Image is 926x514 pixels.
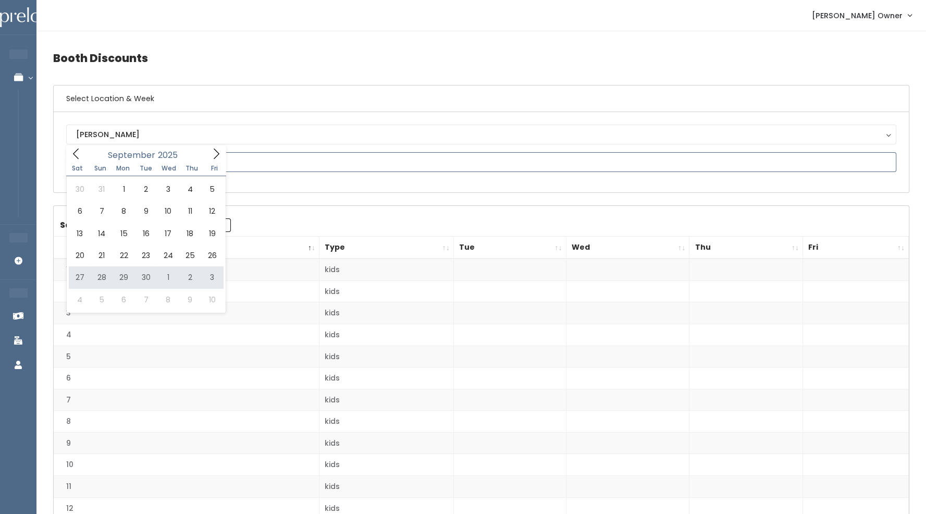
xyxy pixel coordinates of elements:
[201,289,223,311] span: October 10, 2025
[179,223,201,244] span: September 18, 2025
[319,411,454,433] td: kids
[203,165,226,172] span: Fri
[54,346,319,368] td: 5
[201,266,223,288] span: October 3, 2025
[812,10,903,21] span: [PERSON_NAME] Owner
[135,244,157,266] span: September 23, 2025
[69,223,91,244] span: September 13, 2025
[201,200,223,222] span: September 12, 2025
[179,200,201,222] span: September 11, 2025
[54,432,319,454] td: 9
[66,152,896,172] input: October 25 - October 31, 2025
[108,151,155,160] span: September
[319,259,454,280] td: kids
[566,237,689,259] th: Wed: activate to sort column ascending
[179,178,201,200] span: September 4, 2025
[179,244,201,266] span: September 25, 2025
[319,476,454,498] td: kids
[319,389,454,411] td: kids
[54,237,319,259] th: Booth Number: activate to sort column descending
[319,368,454,389] td: kids
[157,244,179,266] span: September 24, 2025
[113,200,135,222] span: September 8, 2025
[54,259,319,280] td: 1
[319,346,454,368] td: kids
[319,302,454,324] td: kids
[319,324,454,346] td: kids
[113,289,135,311] span: October 6, 2025
[157,266,179,288] span: October 1, 2025
[135,289,157,311] span: October 7, 2025
[113,244,135,266] span: September 22, 2025
[113,223,135,244] span: September 15, 2025
[69,289,91,311] span: October 4, 2025
[69,178,91,200] span: August 30, 2025
[91,289,113,311] span: October 5, 2025
[60,218,231,232] label: Search:
[157,223,179,244] span: September 17, 2025
[179,266,201,288] span: October 2, 2025
[69,200,91,222] span: September 6, 2025
[54,280,319,302] td: 2
[134,165,157,172] span: Tue
[113,266,135,288] span: September 29, 2025
[54,85,909,112] h6: Select Location & Week
[157,165,180,172] span: Wed
[54,302,319,324] td: 3
[155,149,187,162] input: Year
[89,165,112,172] span: Sun
[54,411,319,433] td: 8
[319,454,454,476] td: kids
[157,178,179,200] span: September 3, 2025
[66,165,89,172] span: Sat
[689,237,803,259] th: Thu: activate to sort column ascending
[76,129,886,140] div: [PERSON_NAME]
[803,237,909,259] th: Fri: activate to sort column ascending
[157,200,179,222] span: September 10, 2025
[135,200,157,222] span: September 9, 2025
[53,44,909,72] h4: Booth Discounts
[135,223,157,244] span: September 16, 2025
[54,324,319,346] td: 4
[54,454,319,476] td: 10
[180,165,203,172] span: Thu
[801,4,922,27] a: [PERSON_NAME] Owner
[319,280,454,302] td: kids
[201,223,223,244] span: September 19, 2025
[319,237,454,259] th: Type: activate to sort column ascending
[113,178,135,200] span: September 1, 2025
[91,244,113,266] span: September 21, 2025
[319,432,454,454] td: kids
[69,244,91,266] span: September 20, 2025
[201,244,223,266] span: September 26, 2025
[112,165,134,172] span: Mon
[69,266,91,288] span: September 27, 2025
[91,266,113,288] span: September 28, 2025
[453,237,566,259] th: Tue: activate to sort column ascending
[157,289,179,311] span: October 8, 2025
[54,476,319,498] td: 11
[54,389,319,411] td: 7
[91,178,113,200] span: August 31, 2025
[201,178,223,200] span: September 5, 2025
[54,368,319,389] td: 6
[135,266,157,288] span: September 30, 2025
[135,178,157,200] span: September 2, 2025
[66,125,896,144] button: [PERSON_NAME]
[91,200,113,222] span: September 7, 2025
[91,223,113,244] span: September 14, 2025
[179,289,201,311] span: October 9, 2025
